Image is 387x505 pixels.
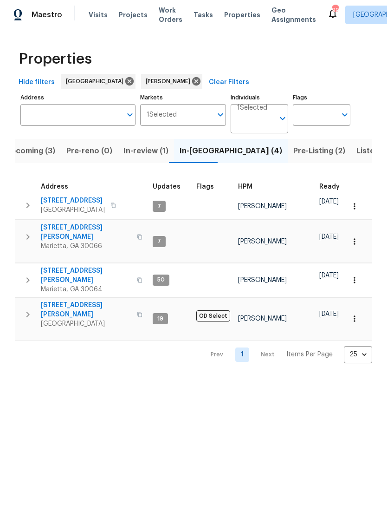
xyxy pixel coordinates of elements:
span: Address [41,184,68,190]
p: Items Per Page [286,350,333,359]
span: Work Orders [159,6,182,24]
label: Flags [293,95,350,100]
span: [PERSON_NAME] [146,77,194,86]
button: Open [276,112,289,125]
span: Marietta, GA 30064 [41,285,131,294]
label: Individuals [231,95,288,100]
span: Geo Assignments [271,6,316,24]
span: 1 Selected [237,104,267,112]
span: [STREET_ADDRESS] [41,196,105,205]
span: [STREET_ADDRESS][PERSON_NAME] [41,223,131,242]
div: 99 [332,6,338,15]
span: [DATE] [319,272,339,279]
button: Open [338,108,351,121]
div: 25 [344,342,372,367]
span: Hide filters [19,77,55,88]
span: Pre-reno (0) [66,144,112,157]
span: HPM [238,184,252,190]
label: Markets [140,95,226,100]
label: Address [20,95,135,100]
span: [GEOGRAPHIC_DATA] [41,319,131,328]
span: 50 [154,276,168,284]
span: Properties [19,54,92,64]
span: [STREET_ADDRESS][PERSON_NAME] [41,266,131,285]
span: Marietta, GA 30066 [41,242,131,251]
span: [GEOGRAPHIC_DATA] [66,77,127,86]
span: Visits [89,10,108,20]
button: Clear Filters [205,74,253,91]
nav: Pagination Navigation [202,346,372,363]
button: Hide filters [15,74,58,91]
span: [PERSON_NAME] [238,238,287,245]
span: [DATE] [319,234,339,240]
button: Open [123,108,136,121]
span: Upcoming (3) [6,144,55,157]
span: Pre-Listing (2) [293,144,345,157]
span: 7 [154,203,165,210]
span: Properties [224,10,260,20]
span: [PERSON_NAME] [238,277,287,283]
span: Flags [196,184,214,190]
span: 19 [154,315,167,323]
span: [DATE] [319,311,339,317]
span: Maestro [32,10,62,20]
span: 7 [154,237,165,245]
span: OD Select [196,310,230,321]
span: [DATE] [319,198,339,205]
span: Tasks [193,12,213,18]
button: Open [214,108,227,121]
div: [GEOGRAPHIC_DATA] [61,74,135,89]
span: [PERSON_NAME] [238,203,287,210]
a: Goto page 1 [235,348,249,362]
span: 1 Selected [147,111,177,119]
div: Earliest renovation start date (first business day after COE or Checkout) [319,184,348,190]
span: Ready [319,184,340,190]
span: [GEOGRAPHIC_DATA] [41,205,105,215]
span: Projects [119,10,148,20]
span: In-[GEOGRAPHIC_DATA] (4) [180,144,282,157]
span: Clear Filters [209,77,249,88]
div: [PERSON_NAME] [141,74,202,89]
span: [STREET_ADDRESS][PERSON_NAME] [41,301,131,319]
span: In-review (1) [123,144,168,157]
span: Updates [153,184,181,190]
span: [PERSON_NAME] [238,315,287,322]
